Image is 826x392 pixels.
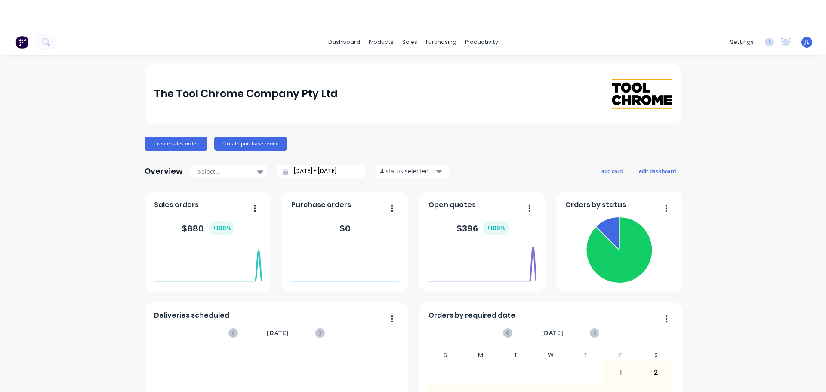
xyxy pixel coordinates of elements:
div: Overview [145,163,183,180]
div: F [603,349,638,361]
div: $ 880 [182,221,234,235]
span: Orders by required date [428,310,515,321]
div: 4 status selected [380,167,435,176]
span: Open quotes [428,200,476,210]
div: 2 [639,362,673,383]
div: sales [398,36,422,49]
div: M [463,349,498,361]
div: The Tool Chrome Company Pty Ltd [154,85,338,102]
div: + 100 % [209,221,234,235]
div: S [638,349,674,361]
button: add card [596,165,628,176]
span: [DATE] [267,328,289,338]
div: W [533,349,568,361]
button: Create sales order [145,137,207,151]
div: + 100 % [483,221,509,235]
div: products [364,36,398,49]
span: Deliveries scheduled [154,310,229,321]
div: purchasing [422,36,461,49]
div: T [568,349,604,361]
img: Factory [15,36,28,49]
span: JL [804,38,809,46]
div: S [428,349,463,361]
a: dashboard [324,36,364,49]
button: 4 status selected [376,165,449,178]
div: T [498,349,533,361]
div: $ 396 [456,221,509,235]
div: $ 0 [339,222,351,235]
div: 1 [604,362,638,383]
span: Purchase orders [291,200,351,210]
iframe: Intercom live chat [797,363,817,383]
button: Create purchase order [214,137,287,151]
img: The Tool Chrome Company Pty Ltd [612,79,672,108]
span: Sales orders [154,200,199,210]
span: Orders by status [565,200,626,210]
div: productivity [461,36,502,49]
button: edit dashboard [633,165,681,176]
span: [DATE] [541,328,564,338]
div: settings [726,36,758,49]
